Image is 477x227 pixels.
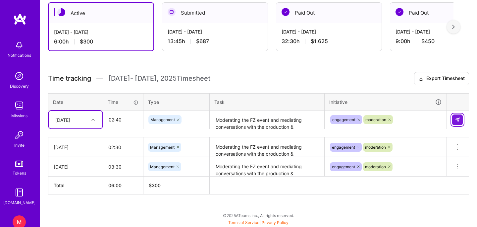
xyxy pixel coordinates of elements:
[210,158,324,176] textarea: Moderating the FZ event and mediating conversations with the production & engagement team for mod...
[49,3,153,23] div: Active
[365,117,386,122] span: moderation
[13,38,26,52] img: bell
[48,93,103,111] th: Date
[11,112,27,119] div: Missions
[210,93,325,111] th: Task
[143,93,210,111] th: Type
[311,38,328,45] span: $1,625
[329,98,442,106] div: Initiative
[262,220,289,225] a: Privacy Policy
[57,8,65,16] img: Active
[40,207,477,224] div: © 2025 ATeams Inc., All rights reserved.
[168,8,176,16] img: Submitted
[10,83,29,90] div: Discovery
[13,99,26,112] img: teamwork
[15,161,23,167] img: tokens
[452,25,455,29] img: right
[13,186,26,199] img: guide book
[103,138,143,156] input: HH:MM
[48,74,91,83] span: Time tracking
[168,38,262,45] div: 13:45 h
[210,111,324,129] textarea: Moderating the FZ event and mediating conversations with the production & engagement team for mod...
[228,220,289,225] span: |
[54,29,148,36] div: [DATE] - [DATE]
[332,164,355,169] span: engagement
[103,177,143,194] th: 06:00
[54,144,97,151] div: [DATE]
[3,199,35,206] div: [DOMAIN_NAME]
[396,8,403,16] img: Paid Out
[108,74,210,83] span: [DATE] - [DATE] , 2025 Timesheet
[14,142,25,149] div: Invite
[365,145,386,150] span: moderation
[162,3,268,23] div: Submitted
[150,145,175,150] span: Management
[80,38,93,45] span: $300
[332,145,355,150] span: engagement
[276,3,382,23] div: Paid Out
[452,114,463,125] div: null
[48,177,103,194] th: Total
[282,28,376,35] div: [DATE] - [DATE]
[168,28,262,35] div: [DATE] - [DATE]
[365,164,386,169] span: moderation
[91,118,95,121] i: icon Chevron
[210,138,324,156] textarea: Moderating the FZ event and mediating conversations with the production & engagement team for mod...
[418,75,424,82] i: icon Download
[196,38,209,45] span: $687
[8,52,31,59] div: Notifications
[13,13,26,25] img: logo
[150,164,175,169] span: Management
[108,99,138,106] div: Time
[13,128,26,142] img: Invite
[421,38,435,45] span: $450
[282,38,376,45] div: 32:30 h
[455,117,460,122] img: Submit
[332,117,355,122] span: engagement
[54,38,148,45] div: 6:00 h
[149,183,161,188] span: $ 300
[13,69,26,83] img: discovery
[13,170,26,177] div: Tokens
[55,116,70,123] div: [DATE]
[103,111,143,128] input: HH:MM
[228,220,259,225] a: Terms of Service
[282,8,290,16] img: Paid Out
[150,117,175,122] span: Management
[54,163,97,170] div: [DATE]
[414,72,469,85] button: Export Timesheet
[103,158,143,176] input: HH:MM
